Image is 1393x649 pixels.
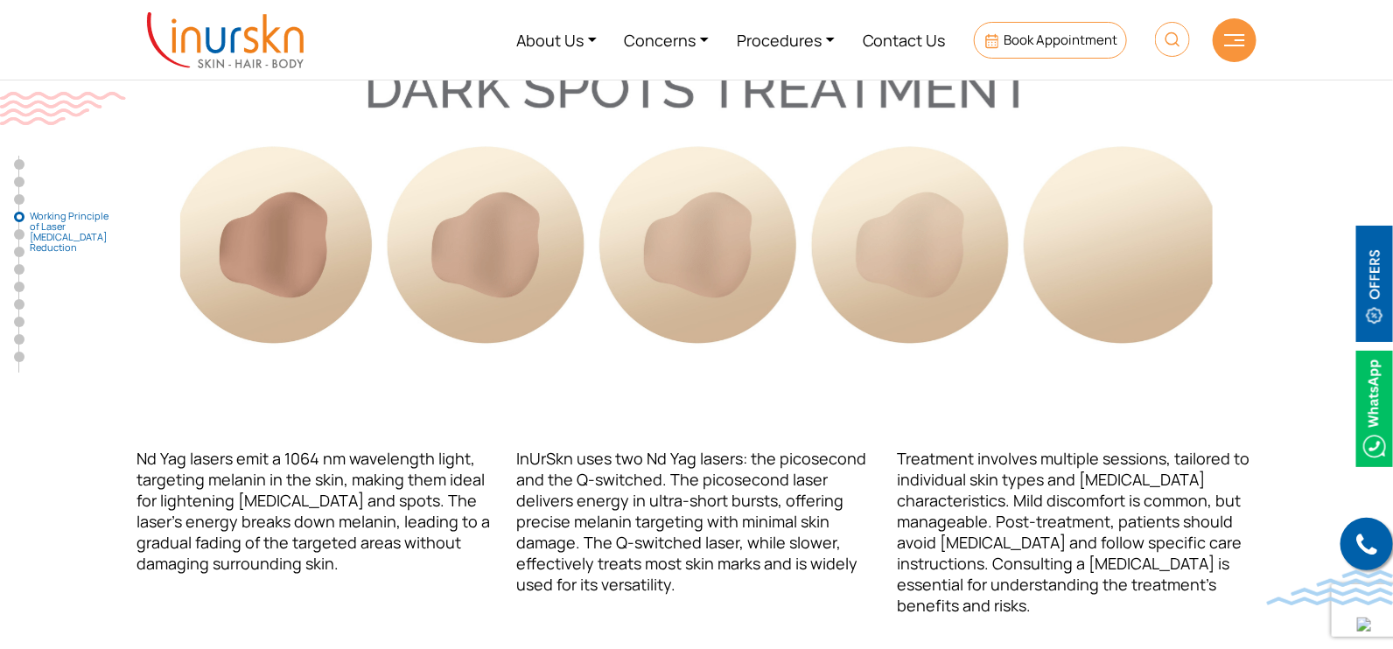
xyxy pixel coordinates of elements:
[611,7,724,73] a: Concerns
[1356,351,1393,467] img: Whatsappicon
[1356,226,1393,342] img: offerBt
[1357,618,1371,632] img: up-blue-arrow.svg
[30,211,117,253] span: Working Principle of Laser [MEDICAL_DATA] Reduction
[1224,34,1245,46] img: hamLine.svg
[136,448,496,574] p: Nd Yag lasers emit a 1064 nm wavelength light, targeting melanin in the skin, making them ideal f...
[1155,22,1190,57] img: HeaderSearch
[517,448,877,595] p: InUrSkn uses two Nd Yag lasers: the picosecond and the Q-switched. The picosecond laser delivers ...
[147,12,304,68] img: inurskn-logo
[14,212,24,222] a: Working Principle of Laser [MEDICAL_DATA] Reduction
[723,7,849,73] a: Procedures
[502,7,611,73] a: About Us
[1004,31,1117,49] span: Book Appointment
[849,7,960,73] a: Contact Us
[897,448,1256,616] p: Treatment involves multiple sessions, tailored to individual skin types and [MEDICAL_DATA] charac...
[1267,570,1393,605] img: bluewave
[974,22,1127,59] a: Book Appointment
[1356,398,1393,417] a: Whatsappicon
